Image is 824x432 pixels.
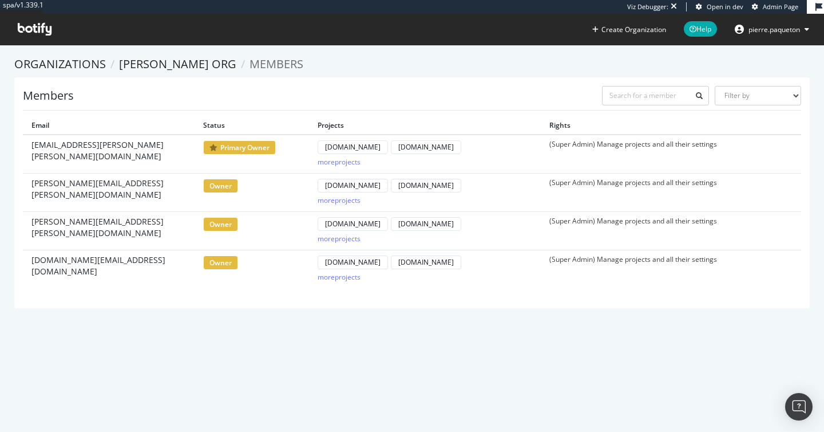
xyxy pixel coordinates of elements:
button: [DOMAIN_NAME] [318,179,388,193]
span: [PERSON_NAME][EMAIL_ADDRESS][PERSON_NAME][DOMAIN_NAME] [31,178,186,201]
div: more projects [318,157,360,167]
span: owner [203,217,238,231]
button: [DOMAIN_NAME] [391,217,461,231]
a: [DOMAIN_NAME] [391,257,461,267]
div: [DOMAIN_NAME] [325,257,381,267]
td: (Super Admin) Manage projects and all their settings [541,135,772,174]
button: [DOMAIN_NAME] [318,217,388,231]
div: [DOMAIN_NAME] [325,180,381,190]
th: Rights [541,116,772,135]
th: Projects [309,116,541,135]
button: [DOMAIN_NAME] [318,256,388,269]
span: [EMAIL_ADDRESS][PERSON_NAME][PERSON_NAME][DOMAIN_NAME] [31,139,186,162]
span: [PERSON_NAME][EMAIL_ADDRESS][PERSON_NAME][DOMAIN_NAME] [31,216,186,239]
div: [DOMAIN_NAME] [398,180,454,190]
span: pierre.paqueton [748,25,800,34]
a: [DOMAIN_NAME] [318,219,388,229]
button: moreprojects [318,270,360,284]
td: (Super Admin) Manage projects and all their settings [541,173,772,211]
button: [DOMAIN_NAME] [391,256,461,269]
button: [DOMAIN_NAME] [318,140,388,154]
div: more projects [318,272,360,282]
span: Admin Page [763,2,798,11]
button: [DOMAIN_NAME] [391,140,461,154]
span: owner [203,179,238,193]
div: more projects [318,234,360,244]
a: Admin Page [752,2,798,11]
a: [DOMAIN_NAME] [318,257,388,267]
span: owner [203,256,238,270]
ol: breadcrumbs [14,56,810,73]
span: [DOMAIN_NAME][EMAIL_ADDRESS][DOMAIN_NAME] [31,254,186,277]
a: [DOMAIN_NAME] [391,142,461,152]
a: [DOMAIN_NAME] [391,219,461,229]
th: Status [195,116,309,135]
button: moreprojects [318,155,360,169]
a: [DOMAIN_NAME] [318,142,388,152]
div: more projects [318,195,360,205]
a: [DOMAIN_NAME] [318,180,388,190]
button: pierre.paqueton [726,20,818,38]
button: Create Organization [592,24,667,35]
td: (Super Admin) Manage projects and all their settings [541,211,772,250]
div: [DOMAIN_NAME] [325,142,381,152]
a: Organizations [14,56,106,72]
span: primary owner [203,140,276,155]
button: moreprojects [318,232,360,246]
th: Email [23,116,195,135]
button: moreprojects [318,194,360,207]
span: Help [684,21,717,37]
span: Open in dev [707,2,743,11]
button: [DOMAIN_NAME] [391,179,461,193]
div: [DOMAIN_NAME] [325,219,381,229]
a: [PERSON_NAME] org [119,56,236,72]
div: Open Intercom Messenger [785,393,813,421]
a: Open in dev [696,2,743,11]
div: [DOMAIN_NAME] [398,257,454,267]
input: Search for a member [602,86,710,105]
h1: Members [23,89,74,102]
div: [DOMAIN_NAME] [398,142,454,152]
td: (Super Admin) Manage projects and all their settings [541,250,772,288]
a: [DOMAIN_NAME] [391,180,461,190]
div: [DOMAIN_NAME] [398,219,454,229]
span: Members [249,56,303,72]
div: Viz Debugger: [627,2,668,11]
